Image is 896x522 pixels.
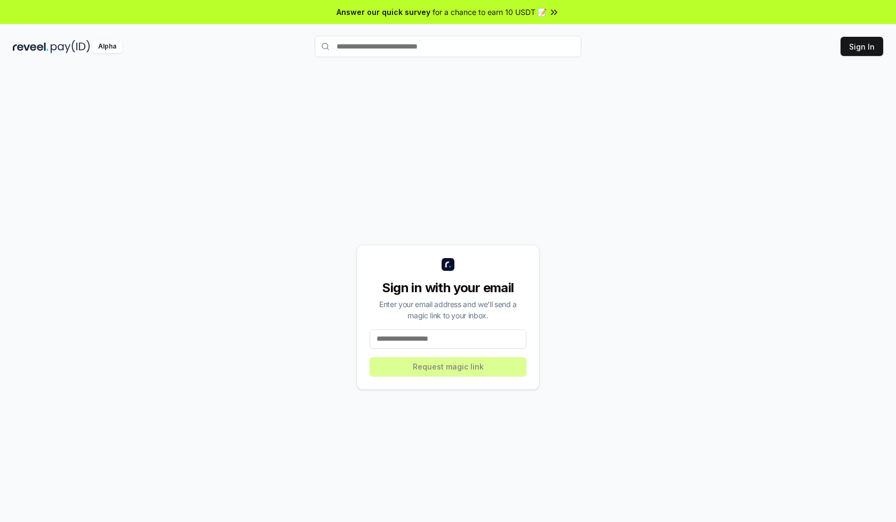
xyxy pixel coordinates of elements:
[433,6,547,18] span: for a chance to earn 10 USDT 📝
[337,6,430,18] span: Answer our quick survey
[841,37,883,56] button: Sign In
[442,258,454,271] img: logo_small
[370,299,526,321] div: Enter your email address and we’ll send a magic link to your inbox.
[92,40,122,53] div: Alpha
[370,279,526,296] div: Sign in with your email
[13,40,49,53] img: reveel_dark
[51,40,90,53] img: pay_id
